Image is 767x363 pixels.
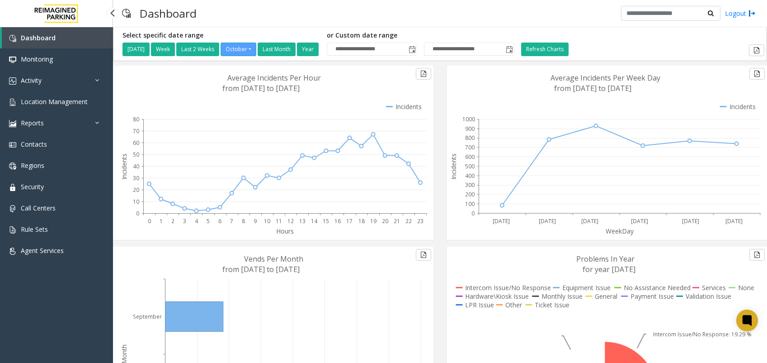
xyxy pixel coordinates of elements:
[358,217,365,225] text: 18
[21,182,44,191] span: Security
[230,217,233,225] text: 7
[682,217,699,225] text: [DATE]
[493,217,510,225] text: [DATE]
[606,227,634,235] text: WeekDay
[9,120,16,127] img: 'icon'
[9,205,16,212] img: 'icon'
[133,139,139,147] text: 60
[465,200,475,208] text: 100
[258,43,296,56] button: Last Month
[122,43,150,56] button: [DATE]
[297,43,319,56] button: Year
[264,217,270,225] text: 10
[538,217,555,225] text: [DATE]
[370,217,376,225] text: 19
[242,217,245,225] text: 8
[207,217,210,225] text: 5
[382,217,388,225] text: 20
[748,9,756,18] img: logout
[405,217,412,225] text: 22
[21,140,47,148] span: Contacts
[465,162,475,170] text: 500
[287,217,294,225] text: 12
[417,217,423,225] text: 23
[21,225,48,234] span: Rule Sets
[465,181,475,189] text: 300
[551,73,660,83] text: Average Incidents Per Week Day
[465,153,475,161] text: 600
[122,2,131,24] img: pageIcon
[9,99,16,106] img: 'icon'
[465,172,475,180] text: 400
[504,43,514,56] span: Toggle popup
[749,68,765,80] button: Export to pdf
[9,56,16,63] img: 'icon'
[171,217,174,225] text: 2
[9,226,16,234] img: 'icon'
[725,217,743,225] text: [DATE]
[327,32,514,39] h5: or Custom date range
[299,217,306,225] text: 13
[122,32,320,39] h5: Select specific date range
[749,44,764,56] button: Export to pdf
[465,125,475,133] text: 900
[581,217,598,225] text: [DATE]
[416,249,431,261] button: Export to pdf
[465,143,475,151] text: 700
[222,264,300,274] text: from [DATE] to [DATE]
[416,68,431,80] button: Export to pdf
[323,217,329,225] text: 15
[21,97,88,106] span: Location Management
[394,217,400,225] text: 21
[465,191,475,198] text: 200
[244,254,303,264] text: Vends Per Month
[254,217,257,225] text: 9
[133,186,139,194] text: 20
[133,198,139,205] text: 10
[9,248,16,255] img: 'icon'
[749,249,765,261] button: Export to pdf
[133,127,139,135] text: 70
[407,43,417,56] span: Toggle popup
[653,330,752,338] text: Intercom Issue/No Response: 19.29 %
[195,217,198,225] text: 4
[21,246,64,255] span: Agent Services
[221,43,256,56] button: October
[583,264,635,274] text: for year [DATE]
[21,161,44,170] span: Regions
[276,227,294,235] text: Hours
[135,2,201,24] h3: Dashboard
[346,217,353,225] text: 17
[133,313,162,320] text: September
[9,77,16,85] img: 'icon'
[631,217,648,225] text: [DATE]
[176,43,219,56] button: Last 2 Weeks
[133,162,139,170] text: 40
[21,119,44,127] span: Reports
[222,83,300,93] text: from [DATE] to [DATE]
[218,217,221,225] text: 6
[151,43,175,56] button: Week
[21,55,53,63] span: Monitoring
[21,76,42,85] span: Activity
[160,217,163,225] text: 1
[9,162,16,170] img: 'icon'
[148,217,151,225] text: 0
[521,43,569,56] button: Refresh Charts
[462,115,475,123] text: 1000
[133,174,139,182] text: 30
[21,204,56,212] span: Call Centers
[334,217,341,225] text: 16
[183,217,186,225] text: 3
[449,153,458,180] text: Incidents
[21,33,56,42] span: Dashboard
[465,134,475,142] text: 800
[276,217,282,225] text: 11
[133,115,139,123] text: 80
[576,254,635,264] text: Problems In Year
[120,153,128,180] text: Incidents
[227,73,321,83] text: Average Incidents Per Hour
[9,35,16,42] img: 'icon'
[725,9,756,18] a: Logout
[2,27,113,48] a: Dashboard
